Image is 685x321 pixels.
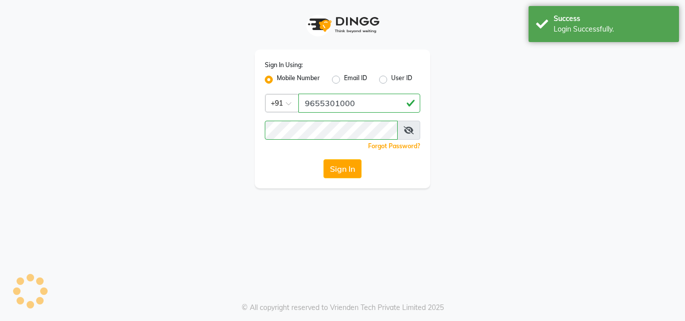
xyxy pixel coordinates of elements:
input: Username [265,121,398,140]
div: Login Successfully. [554,24,671,35]
button: Sign In [323,159,362,178]
input: Username [298,94,420,113]
label: Email ID [344,74,367,86]
label: Sign In Using: [265,61,303,70]
label: Mobile Number [277,74,320,86]
div: Success [554,14,671,24]
a: Forgot Password? [368,142,420,150]
img: logo1.svg [302,10,383,40]
label: User ID [391,74,412,86]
